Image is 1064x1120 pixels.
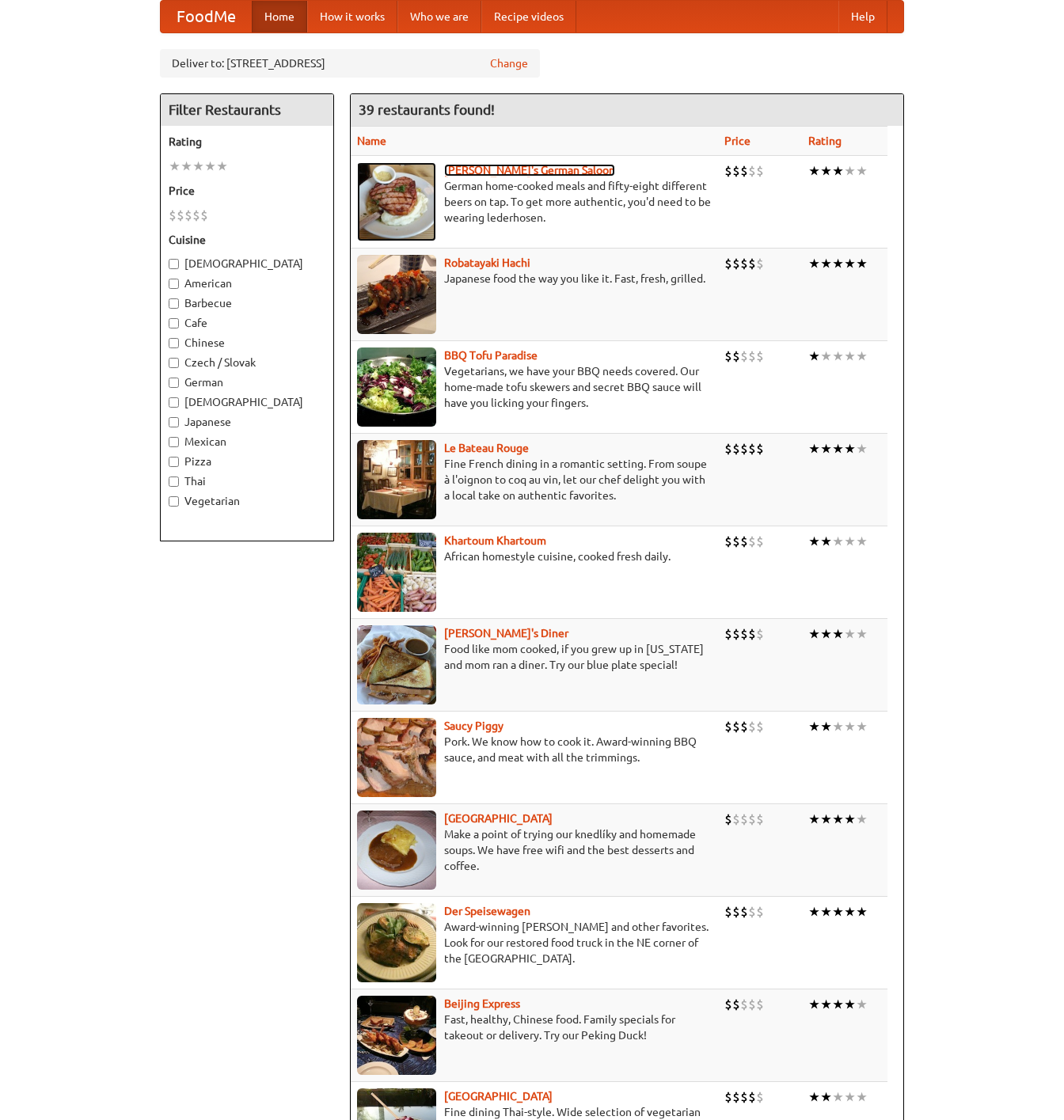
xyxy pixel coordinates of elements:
li: $ [732,903,740,921]
li: ★ [820,625,832,643]
b: [PERSON_NAME]'s Diner [444,627,568,640]
li: ★ [844,533,856,550]
li: ★ [844,811,856,828]
li: $ [732,996,740,1013]
li: $ [740,625,748,643]
img: esthers.jpg [357,162,436,241]
label: Thai [169,473,325,489]
p: Fine French dining in a romantic setting. From soupe à l'oignon to coq au vin, let our chef delig... [357,456,712,503]
li: $ [169,207,177,224]
input: Vegetarian [169,496,179,507]
li: ★ [832,811,844,828]
a: Saucy Piggy [444,719,503,732]
li: ★ [820,903,832,921]
a: FoodMe [161,1,252,32]
li: $ [756,533,764,550]
li: $ [756,255,764,272]
input: [DEMOGRAPHIC_DATA] [169,259,179,269]
li: ★ [820,162,832,180]
li: $ [732,718,740,735]
input: Barbecue [169,298,179,309]
li: ★ [832,533,844,550]
input: Japanese [169,417,179,427]
li: $ [177,207,184,224]
li: $ [756,440,764,457]
p: Food like mom cooked, if you grew up in [US_STATE] and mom ran a diner. Try our blue plate special! [357,641,712,673]
li: $ [748,1088,756,1106]
p: African homestyle cuisine, cooked fresh daily. [357,549,712,564]
p: Japanese food the way you like it. Fast, fresh, grilled. [357,271,712,287]
li: ★ [832,440,844,457]
a: Beijing Express [444,997,520,1010]
b: Der Speisewagen [444,905,530,917]
li: ★ [180,158,192,175]
li: ★ [808,903,820,921]
label: [DEMOGRAPHIC_DATA] [169,394,325,410]
p: Make a point of trying our knedlíky and homemade soups. We have free wifi and the best desserts a... [357,826,712,874]
li: ★ [856,625,868,643]
li: $ [748,440,756,457]
input: Mexican [169,437,179,447]
a: Khartoum Khartoum [444,534,546,547]
p: Pork. We know how to cook it. Award-winning BBQ sauce, and meat with all the trimmings. [357,734,712,765]
li: $ [748,996,756,1013]
a: [GEOGRAPHIC_DATA] [444,812,553,825]
li: ★ [808,347,820,365]
img: czechpoint.jpg [357,811,436,890]
b: Le Bateau Rouge [444,442,529,454]
a: How it works [307,1,397,32]
li: $ [724,1088,732,1106]
li: $ [724,996,732,1013]
b: BBQ Tofu Paradise [444,349,538,362]
input: [DEMOGRAPHIC_DATA] [169,397,179,408]
li: $ [740,718,748,735]
li: ★ [820,811,832,828]
label: Japanese [169,414,325,430]
li: $ [732,625,740,643]
li: $ [724,811,732,828]
label: [DEMOGRAPHIC_DATA] [169,256,325,271]
li: $ [756,625,764,643]
li: $ [756,1088,764,1106]
b: Robatayaki Hachi [444,256,530,269]
input: Cafe [169,318,179,328]
li: $ [740,162,748,180]
li: $ [740,255,748,272]
li: $ [724,533,732,550]
li: ★ [844,347,856,365]
li: ★ [820,347,832,365]
li: ★ [844,1088,856,1106]
li: ★ [832,996,844,1013]
li: $ [732,533,740,550]
label: Cafe [169,315,325,331]
li: $ [756,811,764,828]
li: ★ [169,158,180,175]
a: Rating [808,135,842,147]
label: Vegetarian [169,493,325,509]
li: $ [732,255,740,272]
li: ★ [808,162,820,180]
img: khartoum.jpg [357,533,436,612]
li: $ [748,811,756,828]
li: ★ [808,255,820,272]
li: ★ [820,718,832,735]
li: ★ [856,1088,868,1106]
li: $ [748,255,756,272]
li: $ [740,347,748,365]
li: ★ [808,718,820,735]
li: ★ [844,440,856,457]
h5: Price [169,183,325,199]
li: $ [756,347,764,365]
li: ★ [844,625,856,643]
input: Chinese [169,338,179,348]
li: ★ [856,996,868,1013]
a: [GEOGRAPHIC_DATA] [444,1090,553,1103]
li: ★ [832,1088,844,1106]
li: $ [732,347,740,365]
li: ★ [832,162,844,180]
label: Pizza [169,454,325,469]
li: $ [748,625,756,643]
